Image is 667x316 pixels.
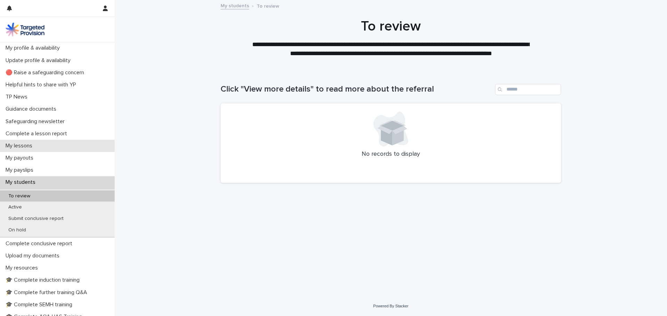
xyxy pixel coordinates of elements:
p: No records to display [229,151,553,158]
p: Active [3,204,27,210]
p: Complete a lesson report [3,130,73,137]
p: On hold [3,227,32,233]
h1: Click "View more details" to read more about the referral [221,84,492,94]
p: 🎓 Complete induction training [3,277,85,283]
p: Complete conclusive report [3,240,78,247]
p: 🔴 Raise a safeguarding concern [3,69,90,76]
p: Helpful hints to share with YP [3,82,82,88]
p: To review [3,193,36,199]
h1: To review [221,18,561,35]
p: To review [257,2,279,9]
a: Powered By Stacker [373,304,408,308]
p: Upload my documents [3,253,65,259]
p: My resources [3,265,43,271]
p: 🎓 Complete further training Q&A [3,289,93,296]
p: My payslips [3,167,39,173]
p: Submit conclusive report [3,216,69,222]
p: Update profile & availability [3,57,76,64]
p: TP News [3,94,33,100]
p: My payouts [3,155,39,161]
p: 🎓 Complete SEMH training [3,301,78,308]
img: M5nRWzHhSzIhMunXDL62 [6,23,44,36]
input: Search [495,84,561,95]
p: My lessons [3,143,38,149]
p: Guidance documents [3,106,62,112]
p: My students [3,179,41,186]
p: My profile & availability [3,45,65,51]
a: My students [221,1,249,9]
p: Safeguarding newsletter [3,118,70,125]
